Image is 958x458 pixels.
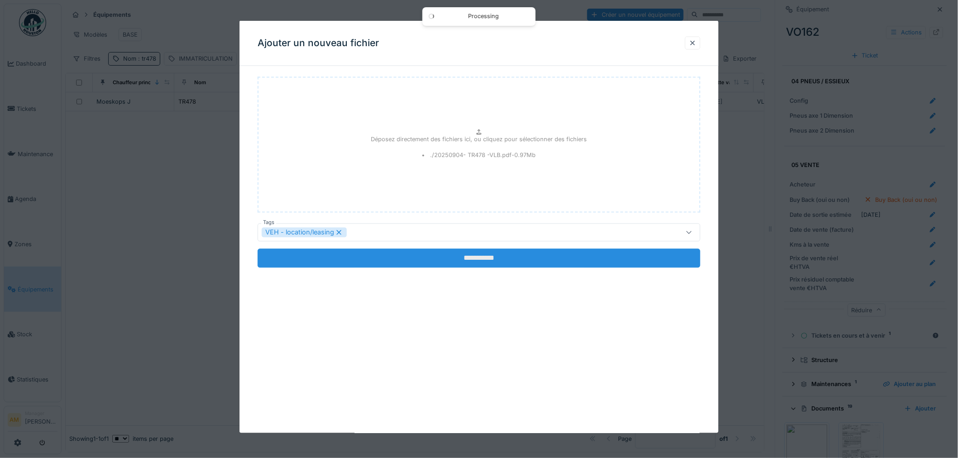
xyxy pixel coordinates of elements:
div: VEH - location/leasing [262,228,347,238]
div: Processing [441,13,527,20]
p: Déposez directement des fichiers ici, ou cliquez pour sélectionner des fichiers [371,135,587,144]
label: Tags [261,219,276,227]
h3: Ajouter un nouveau fichier [258,38,379,49]
li: ./20250904- TR478 -VLB.pdf - 0.97 Mb [422,151,536,160]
